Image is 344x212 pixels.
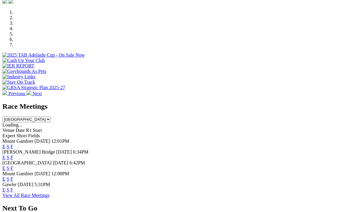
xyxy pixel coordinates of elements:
[11,187,13,192] a: F
[35,171,50,176] span: [DATE]
[51,171,69,176] span: 12:08PM
[2,90,7,95] img: chevron-left-pager-white.svg
[2,144,5,149] a: E
[2,155,5,160] a: E
[2,122,22,127] span: Loading...
[26,128,42,133] span: R1 Start
[16,128,25,133] span: Date
[2,69,46,74] img: Greyhounds As Pets
[2,128,14,133] span: Venue
[2,139,33,144] span: Mount Gambier
[7,187,9,192] a: S
[11,176,13,182] a: F
[7,144,9,149] a: S
[8,91,25,96] span: Previous
[2,160,51,165] span: [GEOGRAPHIC_DATA]
[2,182,17,187] span: Gawler
[73,149,88,154] span: 6:34PM
[2,187,5,192] a: E
[7,155,9,160] a: S
[2,171,33,176] span: Mount Gambier
[2,166,5,171] a: E
[7,166,9,171] a: S
[11,144,13,149] a: F
[18,182,33,187] span: [DATE]
[2,193,50,198] a: View All Race Meetings
[2,58,45,63] img: Cash Up Your Club
[2,63,34,69] img: IER REPORT
[7,176,9,182] a: S
[2,133,15,138] span: Expert
[2,85,65,90] img: GRSA Strategic Plan 2025-27
[2,91,26,96] a: Previous
[2,74,36,79] img: Industry Links
[26,90,31,95] img: chevron-right-pager-white.svg
[33,91,42,96] span: Next
[70,160,85,165] span: 6:42PM
[35,182,50,187] span: 5:31PM
[56,149,72,154] span: [DATE]
[28,133,40,138] span: Fields
[2,79,35,85] img: Stay On Track
[26,91,42,96] a: Next
[11,166,13,171] a: F
[2,102,342,111] h2: Race Meetings
[35,139,50,144] span: [DATE]
[2,176,5,182] a: E
[2,52,85,58] img: 2025 TAB Adelaide Cup - On Sale Now
[2,149,55,154] span: [PERSON_NAME] Bridge
[51,139,69,144] span: 12:01PM
[53,160,68,165] span: [DATE]
[11,155,13,160] a: F
[17,133,27,138] span: Short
